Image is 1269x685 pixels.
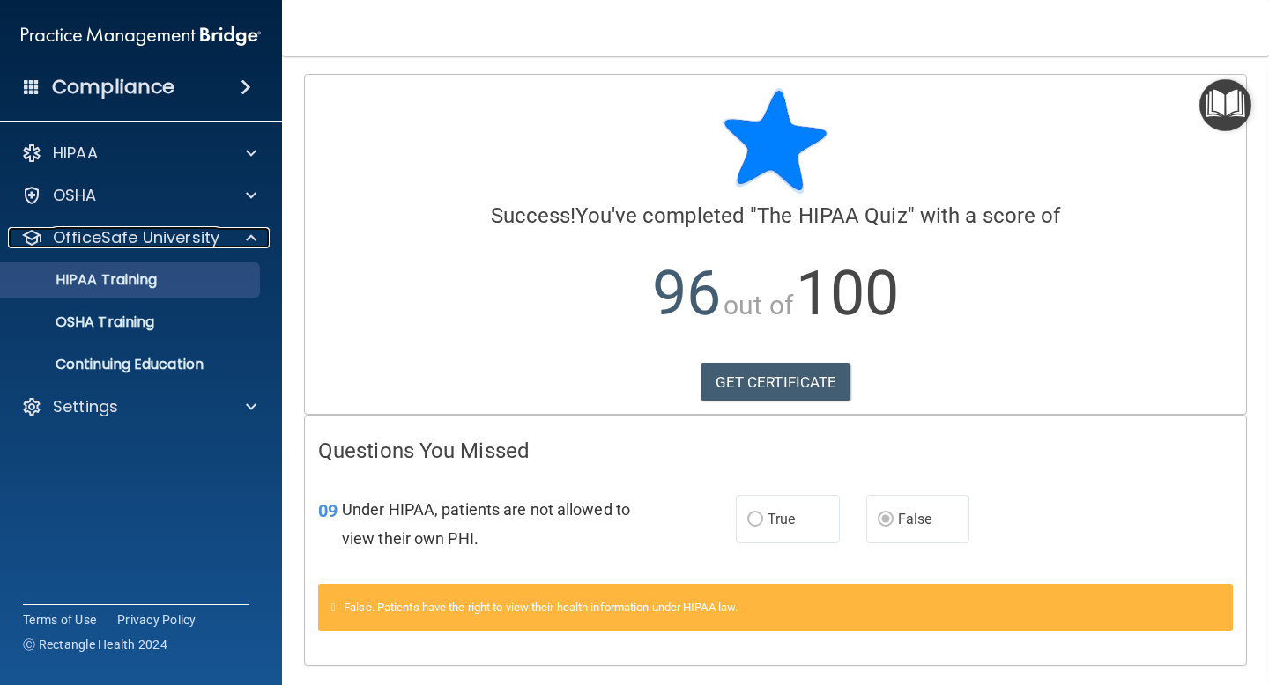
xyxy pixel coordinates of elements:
img: PMB logo [21,18,261,54]
img: blue-star-rounded.9d042014.png [723,88,828,194]
span: Success! [491,203,576,228]
a: GET CERTIFICATE [701,363,851,401]
button: Open Resource Center [1199,79,1251,131]
p: HIPAA Training [11,271,157,289]
a: OSHA [21,185,256,206]
span: 96 [652,257,721,329]
span: 09 [318,500,338,521]
span: 100 [796,257,899,329]
h4: You've completed " " with a score of [318,204,1233,227]
a: Privacy Policy [117,611,197,629]
a: OfficeSafe University [21,227,256,248]
a: HIPAA [21,143,256,164]
span: False. Patients have the right to view their health information under HIPAA law. [344,600,738,614]
p: Continuing Education [11,356,252,373]
span: False [898,511,932,527]
span: Under HIPAA, patients are not allowed to view their own PHI. [342,500,630,548]
p: OSHA [53,185,97,206]
a: Settings [21,396,256,417]
h4: Compliance [52,75,174,99]
span: True [768,511,795,527]
p: OfficeSafe University [53,227,219,248]
h4: Questions You Missed [318,439,1233,462]
input: True [747,513,763,527]
input: False [878,513,894,527]
p: HIPAA [53,143,98,164]
a: Terms of Use [23,611,96,629]
span: Ⓒ Rectangle Health 2024 [23,636,167,653]
span: out of [724,290,793,320]
p: OSHA Training [11,313,154,331]
span: The HIPAA Quiz [757,203,907,228]
p: Settings [53,396,118,417]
